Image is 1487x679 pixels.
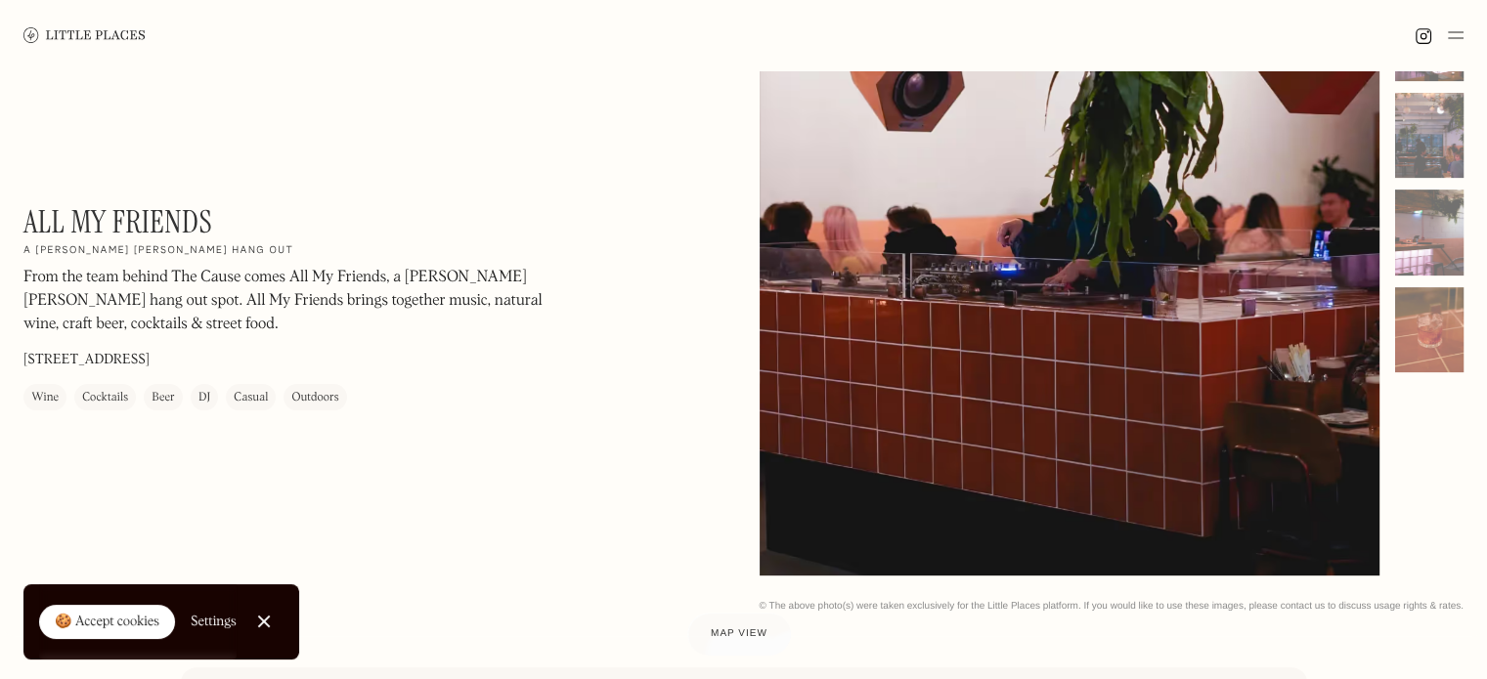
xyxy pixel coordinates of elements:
[23,245,293,259] h2: A [PERSON_NAME] [PERSON_NAME] hang out
[39,605,175,640] a: 🍪 Accept cookies
[23,267,551,337] p: From the team behind The Cause comes All My Friends, a [PERSON_NAME] [PERSON_NAME] hang out spot....
[198,389,210,408] div: DJ
[263,621,264,622] div: Close Cookie Popup
[760,600,1465,613] div: © The above photo(s) were taken exclusively for the Little Places platform. If you would like to ...
[244,602,284,641] a: Close Cookie Popup
[55,613,159,632] div: 🍪 Accept cookies
[687,613,791,656] a: Map view
[82,389,128,408] div: Cocktails
[291,389,338,408] div: Outdoors
[191,615,237,628] div: Settings
[191,600,237,644] a: Settings
[711,628,767,639] span: Map view
[23,204,212,241] h1: All My Friends
[152,389,175,408] div: Beer
[23,351,150,371] p: [STREET_ADDRESS]
[234,389,268,408] div: Casual
[31,389,59,408] div: Wine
